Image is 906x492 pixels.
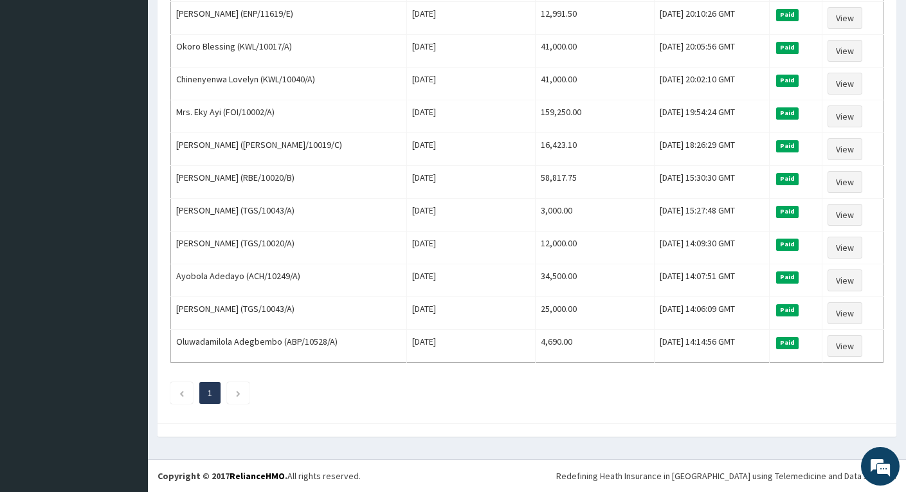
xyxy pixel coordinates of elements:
[230,470,285,482] a: RelianceHMO
[535,100,654,133] td: 159,250.00
[406,2,535,35] td: [DATE]
[828,269,862,291] a: View
[654,232,769,264] td: [DATE] 14:09:30 GMT
[776,75,799,86] span: Paid
[776,304,799,316] span: Paid
[776,337,799,349] span: Paid
[654,100,769,133] td: [DATE] 19:54:24 GMT
[654,35,769,68] td: [DATE] 20:05:56 GMT
[67,72,216,89] div: Chat with us now
[406,35,535,68] td: [DATE]
[406,166,535,199] td: [DATE]
[535,232,654,264] td: 12,000.00
[171,330,407,363] td: Oluwadamilola Adegbembo (ABP/10528/A)
[776,173,799,185] span: Paid
[535,2,654,35] td: 12,991.50
[148,459,906,492] footer: All rights reserved.
[654,330,769,363] td: [DATE] 14:14:56 GMT
[828,302,862,324] a: View
[535,199,654,232] td: 3,000.00
[235,387,241,399] a: Next page
[776,42,799,53] span: Paid
[171,100,407,133] td: Mrs. Eky Ayi (FOI/10002/A)
[654,297,769,330] td: [DATE] 14:06:09 GMT
[776,107,799,119] span: Paid
[828,204,862,226] a: View
[828,7,862,29] a: View
[654,68,769,100] td: [DATE] 20:02:10 GMT
[406,297,535,330] td: [DATE]
[535,133,654,166] td: 16,423.10
[535,166,654,199] td: 58,817.75
[75,162,177,292] span: We're online!
[556,469,896,482] div: Redefining Heath Insurance in [GEOGRAPHIC_DATA] using Telemedicine and Data Science!
[171,297,407,330] td: [PERSON_NAME] (TGS/10043/A)
[828,335,862,357] a: View
[654,133,769,166] td: [DATE] 18:26:29 GMT
[406,330,535,363] td: [DATE]
[535,330,654,363] td: 4,690.00
[6,351,245,396] textarea: Type your message and hit 'Enter'
[828,40,862,62] a: View
[171,232,407,264] td: [PERSON_NAME] (TGS/10020/A)
[211,6,242,37] div: Minimize live chat window
[158,470,287,482] strong: Copyright © 2017 .
[406,199,535,232] td: [DATE]
[406,133,535,166] td: [DATE]
[406,68,535,100] td: [DATE]
[654,199,769,232] td: [DATE] 15:27:48 GMT
[171,2,407,35] td: [PERSON_NAME] (ENP/11619/E)
[654,166,769,199] td: [DATE] 15:30:30 GMT
[776,206,799,217] span: Paid
[179,387,185,399] a: Previous page
[171,68,407,100] td: Chinenyenwa Lovelyn (KWL/10040/A)
[776,9,799,21] span: Paid
[535,35,654,68] td: 41,000.00
[828,237,862,259] a: View
[828,73,862,95] a: View
[535,68,654,100] td: 41,000.00
[406,232,535,264] td: [DATE]
[776,271,799,283] span: Paid
[171,35,407,68] td: Okoro Blessing (KWL/10017/A)
[776,239,799,250] span: Paid
[171,166,407,199] td: [PERSON_NAME] (RBE/10020/B)
[406,100,535,133] td: [DATE]
[208,387,212,399] a: Page 1 is your current page
[828,171,862,193] a: View
[654,264,769,297] td: [DATE] 14:07:51 GMT
[776,140,799,152] span: Paid
[24,64,52,96] img: d_794563401_company_1708531726252_794563401
[828,105,862,127] a: View
[654,2,769,35] td: [DATE] 20:10:26 GMT
[406,264,535,297] td: [DATE]
[171,264,407,297] td: Ayobola Adedayo (ACH/10249/A)
[535,264,654,297] td: 34,500.00
[535,297,654,330] td: 25,000.00
[171,199,407,232] td: [PERSON_NAME] (TGS/10043/A)
[828,138,862,160] a: View
[171,133,407,166] td: [PERSON_NAME] ([PERSON_NAME]/10019/C)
